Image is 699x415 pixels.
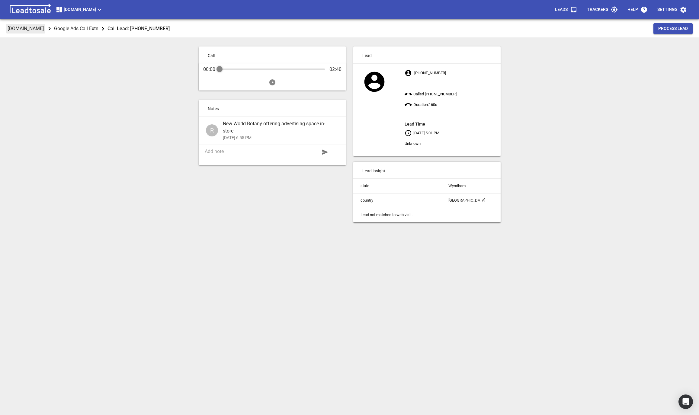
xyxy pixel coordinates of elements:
p: Settings [657,7,677,13]
svg: Your local time [405,129,412,137]
span: [DOMAIN_NAME] [56,6,103,13]
p: Call [199,46,346,63]
p: [PHONE_NUMBER] Called [PHONE_NUMBER] Duration: 160 s [DATE] 5:01 PM Unknown [405,68,500,149]
aside: Lead Time [405,120,500,128]
div: 00:00 [203,67,215,72]
p: Trackers [587,7,608,13]
button: [DOMAIN_NAME] [53,4,106,16]
button: Process Lead [653,23,693,34]
button: Play [266,75,278,87]
div: 02:40 [329,67,341,72]
p: Lead [353,46,501,63]
aside: Call Lead: [PHONE_NUMBER] [107,24,170,33]
div: Audio Progress Control [220,66,325,72]
td: Wyndham [441,179,501,193]
p: Google Ads Call Extn [54,25,98,32]
p: [DOMAIN_NAME] [8,25,44,32]
div: Ross Dustin [206,124,218,136]
div: Open Intercom Messenger [678,394,693,409]
td: state [353,179,441,193]
span: Process Lead [658,26,688,32]
div: Audio Player [199,63,346,91]
td: country [353,193,441,208]
p: Lead insight [353,162,501,179]
p: Help [627,7,638,13]
span: New World Botany offering advertising space in-store [223,120,334,135]
td: [GEOGRAPHIC_DATA] [441,193,501,208]
p: Leads [555,7,568,13]
p: [DATE] 6:55 PM [223,135,334,141]
img: logo [7,4,53,16]
p: Notes [199,100,346,117]
td: Lead not matched to web visit. [353,208,441,222]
